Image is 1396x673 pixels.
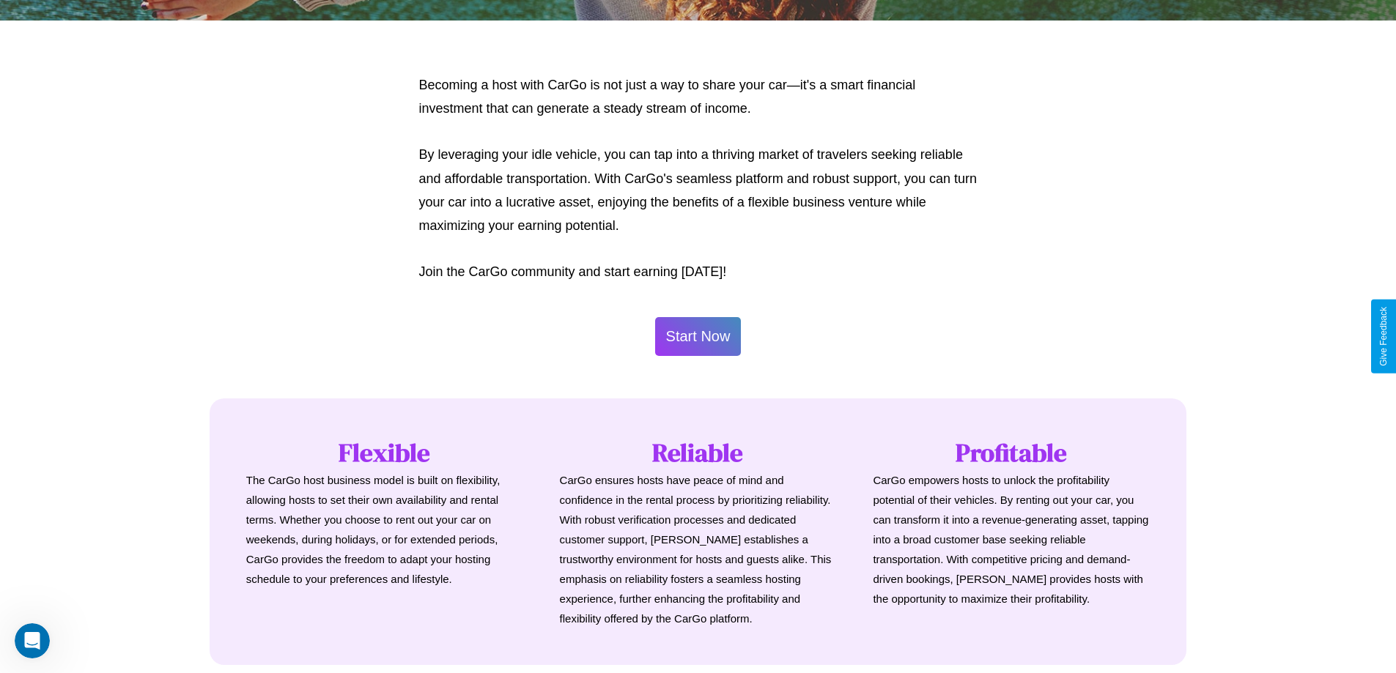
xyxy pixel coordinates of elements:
iframe: Intercom live chat [15,623,50,658]
p: Becoming a host with CarGo is not just a way to share your car—it's a smart financial investment ... [419,73,978,121]
p: CarGo empowers hosts to unlock the profitability potential of their vehicles. By renting out your... [873,470,1150,609]
button: Start Now [655,317,742,356]
p: Join the CarGo community and start earning [DATE]! [419,260,978,283]
p: CarGo ensures hosts have peace of mind and confidence in the rental process by prioritizing relia... [560,470,837,628]
div: Give Feedback [1378,307,1389,366]
h1: Profitable [873,435,1150,470]
p: The CarGo host business model is built on flexibility, allowing hosts to set their own availabili... [246,470,523,589]
h1: Reliable [560,435,837,470]
h1: Flexible [246,435,523,470]
p: By leveraging your idle vehicle, you can tap into a thriving market of travelers seeking reliable... [419,143,978,238]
